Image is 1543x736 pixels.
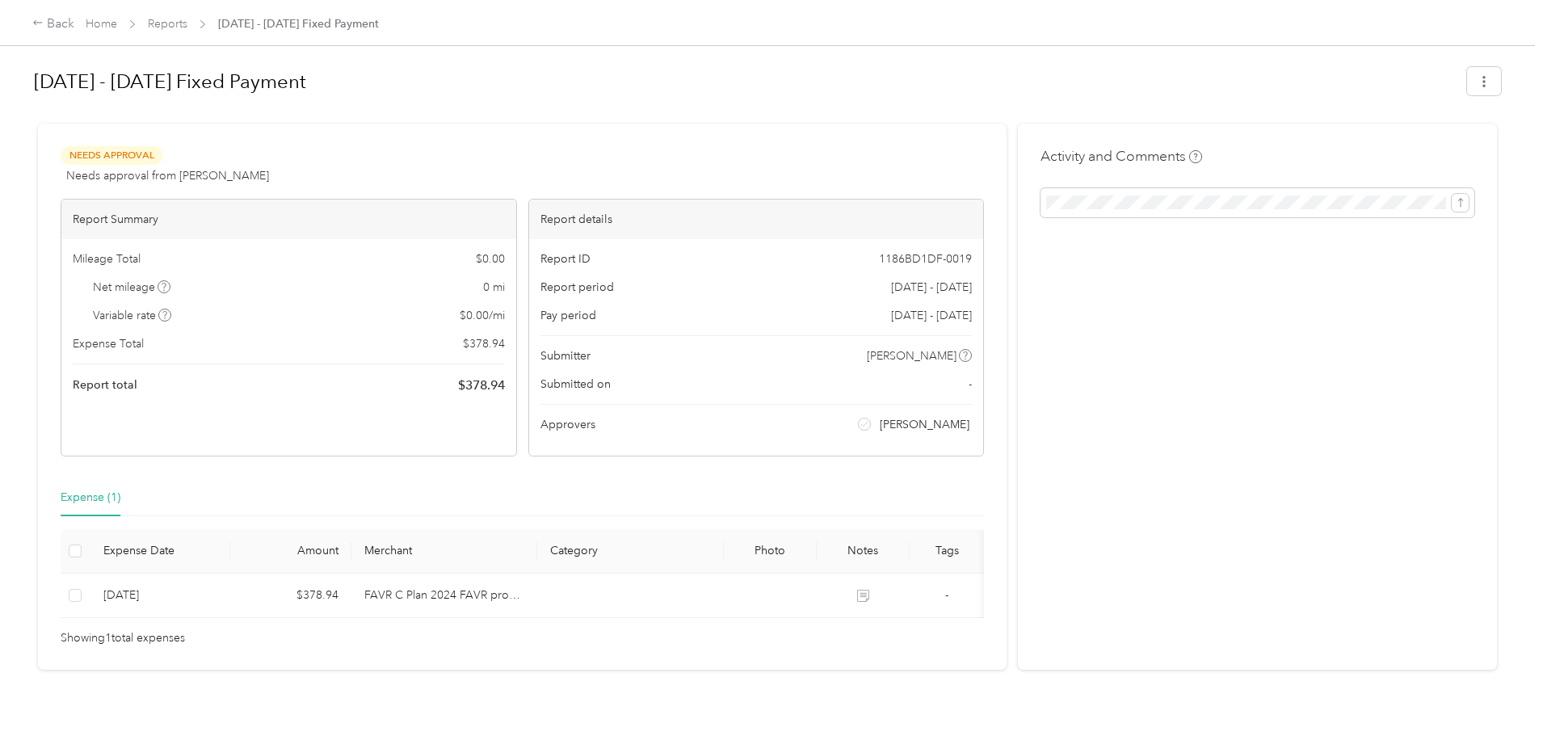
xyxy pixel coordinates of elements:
span: $ 378.94 [463,335,505,352]
div: Report details [529,200,984,239]
span: Submitter [540,347,591,364]
td: $378.94 [230,574,351,618]
span: - [969,376,972,393]
span: Report total [73,376,137,393]
span: - [945,588,948,602]
th: Merchant [351,529,538,574]
h4: Activity and Comments [1041,146,1202,166]
iframe: Everlance-gr Chat Button Frame [1453,646,1543,736]
span: Net mileage [93,279,171,296]
span: Approvers [540,416,595,433]
span: Report ID [540,250,591,267]
td: - [910,574,984,618]
span: 1186BD1DF-0019 [879,250,972,267]
span: [DATE] - [DATE] Fixed Payment [218,15,379,32]
td: 9-2-2025 [90,574,230,618]
span: 0 mi [483,279,505,296]
th: Amount [230,529,351,574]
th: Notes [817,529,910,574]
span: $ 0.00 / mi [460,307,505,324]
span: Report period [540,279,614,296]
span: [PERSON_NAME] [880,416,969,433]
th: Category [537,529,724,574]
span: [DATE] - [DATE] [891,307,972,324]
a: Home [86,17,117,31]
span: Needs approval from [PERSON_NAME] [66,167,269,184]
h1: Aug 1 - 31, 2025 Fixed Payment [34,62,1456,101]
span: Expense Total [73,335,144,352]
div: Expense (1) [61,489,120,507]
th: Photo [724,529,817,574]
span: [DATE] - [DATE] [891,279,972,296]
span: $ 0.00 [476,250,505,267]
th: Expense Date [90,529,230,574]
span: Pay period [540,307,596,324]
td: FAVR C Plan 2024 FAVR program [351,574,538,618]
span: Submitted on [540,376,611,393]
span: [PERSON_NAME] [867,347,956,364]
span: $ 378.94 [458,376,505,395]
div: Tags [923,544,971,557]
div: Report Summary [61,200,516,239]
span: Showing 1 total expenses [61,629,185,647]
div: Back [32,15,74,34]
th: Tags [910,529,984,574]
span: Needs Approval [61,146,162,165]
span: Mileage Total [73,250,141,267]
span: Variable rate [93,307,172,324]
a: Reports [148,17,187,31]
